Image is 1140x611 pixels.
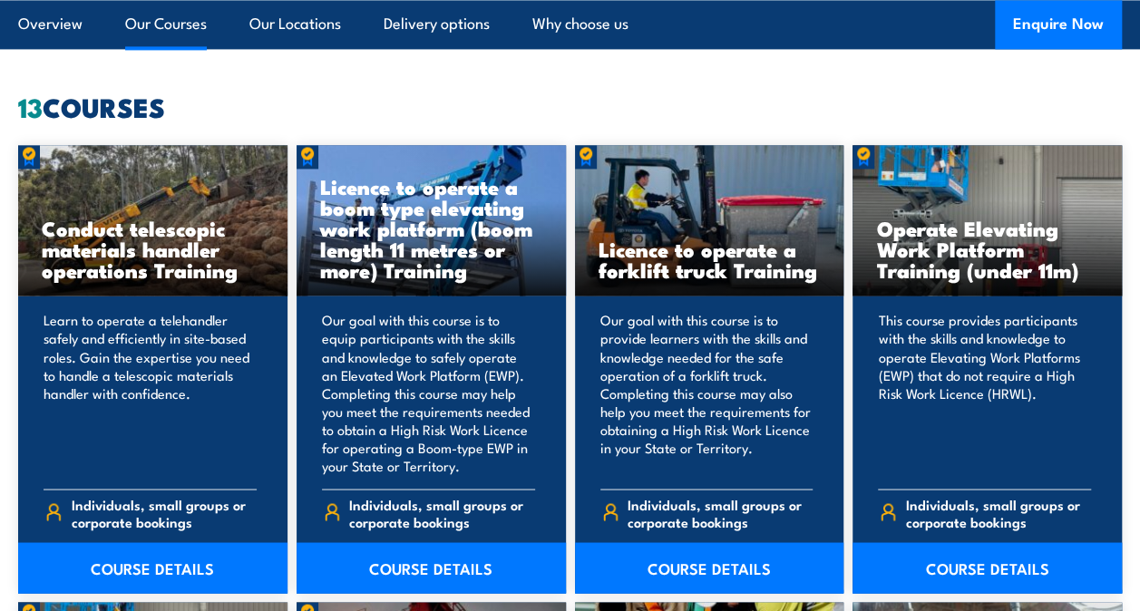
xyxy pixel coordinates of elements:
[322,311,535,474] p: Our goal with this course is to equip participants with the skills and knowledge to safely operat...
[18,86,43,127] strong: 13
[42,218,264,280] h3: Conduct telescopic materials handler operations Training
[876,218,1098,280] h3: Operate Elevating Work Platform Training (under 11m)
[628,495,813,529] span: Individuals, small groups or corporate bookings
[349,495,534,529] span: Individuals, small groups or corporate bookings
[575,542,844,593] a: COURSE DETAILS
[320,176,542,280] h3: Licence to operate a boom type elevating work platform (boom length 11 metres or more) Training
[18,542,287,593] a: COURSE DETAILS
[44,311,257,474] p: Learn to operate a telehandler safely and efficiently in site-based roles. Gain the expertise you...
[878,311,1091,474] p: This course provides participants with the skills and knowledge to operate Elevating Work Platfor...
[906,495,1091,529] span: Individuals, small groups or corporate bookings
[297,542,566,593] a: COURSE DETAILS
[599,238,821,280] h3: Licence to operate a forklift truck Training
[853,542,1122,593] a: COURSE DETAILS
[600,311,814,474] p: Our goal with this course is to provide learners with the skills and knowledge needed for the saf...
[18,94,1122,119] h2: COURSES
[72,495,257,529] span: Individuals, small groups or corporate bookings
